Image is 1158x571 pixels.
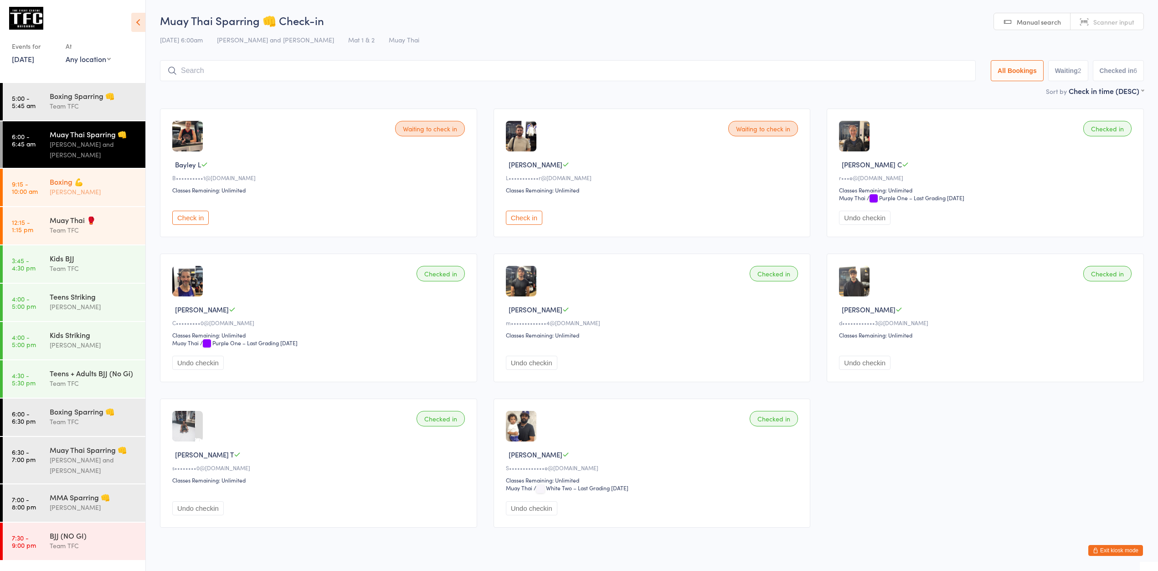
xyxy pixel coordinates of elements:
[175,305,229,314] span: [PERSON_NAME]
[1069,86,1144,96] div: Check in time (DESC)
[839,194,865,202] div: Muay Thai
[506,121,536,151] img: image1744103276.png
[12,534,36,549] time: 7:30 - 9:00 pm
[9,7,43,30] img: The Fight Centre Brisbane
[50,187,138,197] div: [PERSON_NAME]
[175,450,234,459] span: [PERSON_NAME] T
[172,319,468,327] div: C•••••••••0@[DOMAIN_NAME]
[509,160,562,169] span: [PERSON_NAME]
[3,245,145,283] a: 3:45 -4:30 pmKids BJJTeam TFC
[160,13,1144,28] h2: Muay Thai Sparring 👊 Check-in
[12,410,36,425] time: 6:00 - 6:30 pm
[50,340,138,350] div: [PERSON_NAME]
[506,266,536,296] img: image1750752741.png
[200,339,298,347] span: / Purple One – Last Grading [DATE]
[1083,121,1132,136] div: Checked in
[506,174,801,182] div: L•••••••••••r@[DOMAIN_NAME]
[3,322,145,359] a: 4:00 -5:00 pmKids Striking[PERSON_NAME]
[12,180,38,195] time: 9:15 - 10:00 am
[160,35,203,44] span: [DATE] 6:00am
[3,437,145,483] a: 6:30 -7:00 pmMuay Thai Sparring 👊[PERSON_NAME] and [PERSON_NAME]
[506,186,801,194] div: Classes Remaining: Unlimited
[172,266,203,296] img: image1670836420.png
[534,484,628,492] span: / White Two – Last Grading [DATE]
[1133,67,1137,74] div: 6
[506,356,557,370] button: Undo checkin
[50,129,138,139] div: Muay Thai Sparring 👊
[50,378,138,389] div: Team TFC
[50,176,138,187] div: Boxing 💪
[3,207,145,244] a: 12:15 -1:15 pmMuay Thai 🥊Team TFC
[172,411,195,441] img: image1566766594.png
[506,476,801,484] div: Classes Remaining: Unlimited
[172,501,224,515] button: Undo checkin
[172,211,209,225] button: Check in
[867,194,964,202] span: / Purple One – Last Grading [DATE]
[66,54,111,64] div: Any location
[750,411,798,426] div: Checked in
[50,291,138,301] div: Teens Striking
[506,211,542,225] button: Check in
[417,411,465,426] div: Checked in
[50,502,138,513] div: [PERSON_NAME]
[172,186,468,194] div: Classes Remaining: Unlimited
[1083,266,1132,281] div: Checked in
[50,139,138,160] div: [PERSON_NAME] and [PERSON_NAME]
[12,257,36,271] time: 3:45 - 4:30 pm
[1078,67,1081,74] div: 2
[3,523,145,560] a: 7:30 -9:00 pmBJJ (NO GI)Team TFC
[839,331,1134,339] div: Classes Remaining: Unlimited
[12,94,36,109] time: 5:00 - 5:45 am
[839,356,890,370] button: Undo checkin
[50,263,138,274] div: Team TFC
[172,339,199,347] div: Muay Thai
[3,399,145,436] a: 6:00 -6:30 pmBoxing Sparring 👊Team TFC
[509,305,562,314] span: [PERSON_NAME]
[839,319,1134,327] div: d••••••••••••3@[DOMAIN_NAME]
[50,330,138,340] div: Kids Striking
[1093,17,1134,26] span: Scanner input
[66,39,111,54] div: At
[12,496,36,510] time: 7:00 - 8:00 pm
[750,266,798,281] div: Checked in
[506,411,536,441] img: image1674635285.png
[395,121,465,136] div: Waiting to check in
[3,360,145,398] a: 4:30 -5:30 pmTeens + Adults BJJ (No Gi)Team TFC
[1088,545,1143,556] button: Exit kiosk mode
[50,215,138,225] div: Muay Thai 🥊
[1048,60,1088,81] button: Waiting2
[417,266,465,281] div: Checked in
[842,160,902,169] span: [PERSON_NAME] C
[50,530,138,540] div: BJJ (NO GI)
[991,60,1044,81] button: All Bookings
[50,301,138,312] div: [PERSON_NAME]
[12,54,34,64] a: [DATE]
[728,121,798,136] div: Waiting to check in
[50,225,138,235] div: Team TFC
[172,121,203,151] img: image1684401273.png
[506,484,532,492] div: Muay Thai
[50,416,138,427] div: Team TFC
[839,266,870,296] img: image1750981919.png
[50,91,138,101] div: Boxing Sparring 👊
[12,133,36,147] time: 6:00 - 6:45 am
[12,39,57,54] div: Events for
[12,295,36,310] time: 4:00 - 5:00 pm
[12,333,36,348] time: 4:00 - 5:00 pm
[50,406,138,416] div: Boxing Sparring 👊
[506,501,557,515] button: Undo checkin
[1093,60,1144,81] button: Checked in6
[3,284,145,321] a: 4:00 -5:00 pmTeens Striking[PERSON_NAME]
[50,455,138,476] div: [PERSON_NAME] and [PERSON_NAME]
[217,35,334,44] span: [PERSON_NAME] and [PERSON_NAME]
[389,35,419,44] span: Muay Thai
[175,160,201,169] span: Bayley L
[3,169,145,206] a: 9:15 -10:00 amBoxing 💪[PERSON_NAME]
[160,60,976,81] input: Search
[839,186,1134,194] div: Classes Remaining: Unlimited
[50,368,138,378] div: Teens + Adults BJJ (No Gi)
[172,356,224,370] button: Undo checkin
[3,121,145,168] a: 6:00 -6:45 amMuay Thai Sparring 👊[PERSON_NAME] and [PERSON_NAME]
[12,372,36,386] time: 4:30 - 5:30 pm
[842,305,896,314] span: [PERSON_NAME]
